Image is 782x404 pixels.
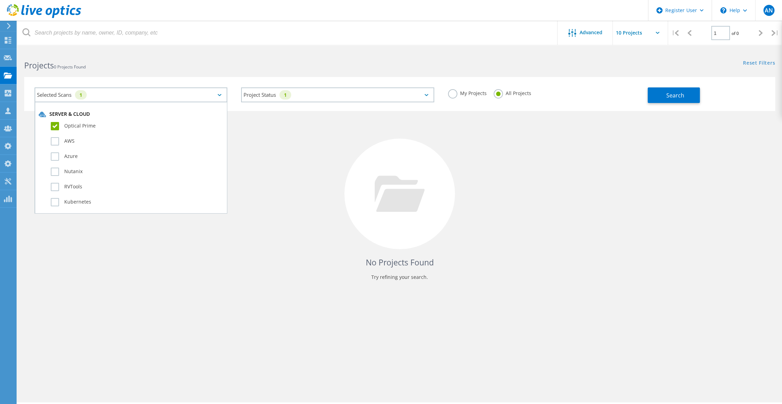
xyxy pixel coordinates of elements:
[648,87,700,103] button: Search
[279,90,291,100] div: 1
[743,60,775,66] a: Reset Filters
[75,90,87,100] div: 1
[51,137,223,145] label: AWS
[580,30,602,35] span: Advanced
[7,15,81,19] a: Live Optics Dashboard
[666,92,684,99] span: Search
[31,257,768,268] h4: No Projects Found
[732,30,739,36] span: of 0
[51,122,223,130] label: Optical Prime
[668,21,682,45] div: |
[51,168,223,176] label: Nutanix
[764,8,773,13] span: AN
[17,21,558,45] input: Search projects by name, owner, ID, company, etc
[768,21,782,45] div: |
[494,89,531,96] label: All Projects
[241,87,434,102] div: Project Status
[51,198,223,206] label: Kubernetes
[39,111,223,118] div: Server & Cloud
[31,272,768,283] p: Try refining your search.
[51,152,223,161] label: Azure
[448,89,487,96] label: My Projects
[720,7,726,13] svg: \n
[54,64,86,70] span: 0 Projects Found
[51,183,223,191] label: RVTools
[35,87,227,102] div: Selected Scans
[24,60,54,71] b: Projects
